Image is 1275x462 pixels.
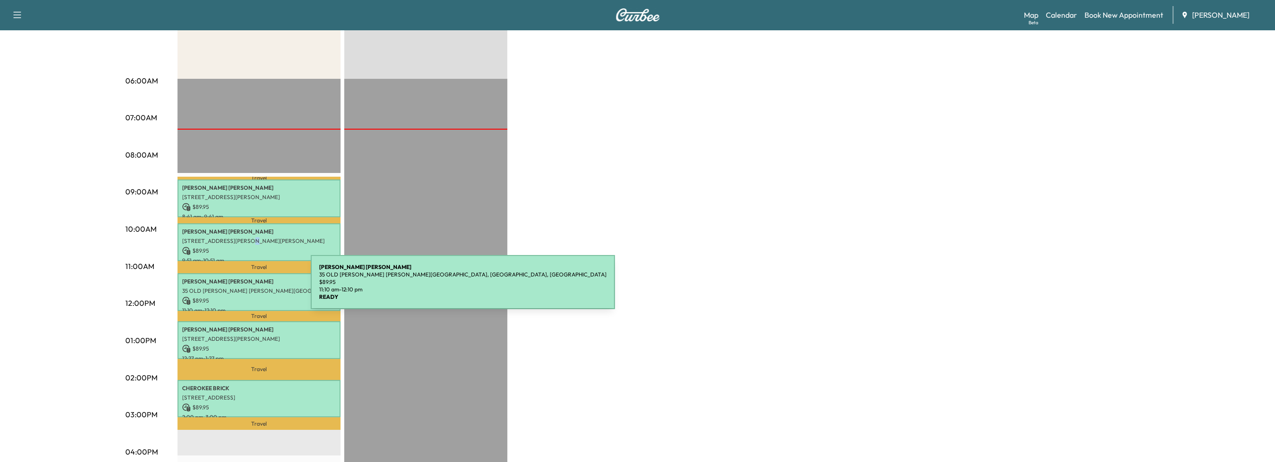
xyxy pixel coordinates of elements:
[177,177,341,180] p: Travel
[182,394,336,401] p: [STREET_ADDRESS]
[615,8,660,21] img: Curbee Logo
[1024,9,1038,21] a: MapBeta
[182,287,336,295] p: 35 OLD [PERSON_NAME] [PERSON_NAME][GEOGRAPHIC_DATA], [GEOGRAPHIC_DATA], [GEOGRAPHIC_DATA]
[182,335,336,343] p: [STREET_ADDRESS][PERSON_NAME]
[182,193,336,201] p: [STREET_ADDRESS][PERSON_NAME]
[182,414,336,421] p: 2:00 pm - 3:00 pm
[125,297,155,309] p: 12:00PM
[125,261,154,272] p: 11:00AM
[125,186,158,197] p: 09:00AM
[125,223,157,234] p: 10:00AM
[177,217,341,223] p: Travel
[177,261,341,273] p: Travel
[182,257,336,264] p: 9:51 am - 10:51 am
[319,278,607,286] p: $ 89.95
[182,326,336,333] p: [PERSON_NAME] [PERSON_NAME]
[125,335,156,346] p: 01:00PM
[319,271,607,278] p: 35 OLD [PERSON_NAME] [PERSON_NAME][GEOGRAPHIC_DATA], [GEOGRAPHIC_DATA], [GEOGRAPHIC_DATA]
[182,184,336,192] p: [PERSON_NAME] [PERSON_NAME]
[182,213,336,221] p: 8:41 am - 9:41 am
[182,345,336,353] p: $ 89.95
[125,75,158,86] p: 06:00AM
[182,307,336,314] p: 11:10 am - 12:10 pm
[125,409,157,420] p: 03:00PM
[177,359,341,379] p: Travel
[182,203,336,211] p: $ 89.95
[1084,9,1163,21] a: Book New Appointment
[182,247,336,255] p: $ 89.95
[182,385,336,392] p: CHEROKEE BRICK
[1029,19,1038,26] div: Beta
[319,293,338,300] b: READY
[182,297,336,305] p: $ 89.95
[1192,9,1249,21] span: [PERSON_NAME]
[177,417,341,430] p: Travel
[182,355,336,362] p: 12:27 pm - 1:27 pm
[182,403,336,412] p: $ 89.95
[182,237,336,245] p: [STREET_ADDRESS][PERSON_NAME][PERSON_NAME]
[125,112,157,123] p: 07:00AM
[182,278,336,285] p: [PERSON_NAME] [PERSON_NAME]
[125,446,158,457] p: 04:00PM
[182,228,336,235] p: [PERSON_NAME] [PERSON_NAME]
[319,263,411,270] b: [PERSON_NAME] [PERSON_NAME]
[177,311,341,322] p: Travel
[125,372,157,383] p: 02:00PM
[125,149,158,160] p: 08:00AM
[319,286,607,293] p: 11:10 am - 12:10 pm
[1046,9,1077,21] a: Calendar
